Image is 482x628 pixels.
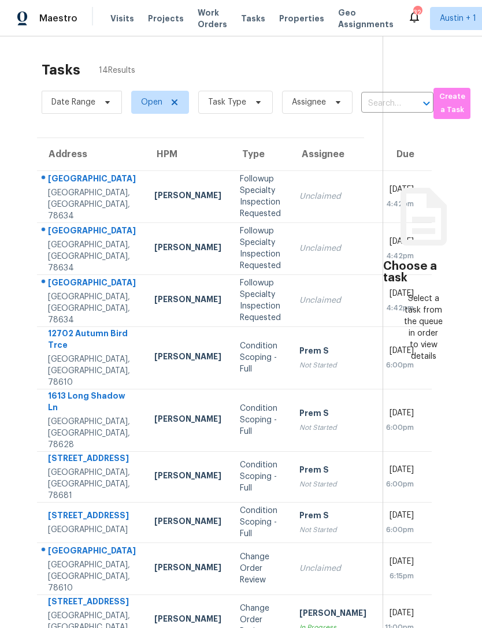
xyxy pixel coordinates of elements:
div: [GEOGRAPHIC_DATA] [48,173,136,187]
span: Work Orders [198,7,227,30]
div: [GEOGRAPHIC_DATA], [GEOGRAPHIC_DATA], 78610 [48,559,136,594]
div: Prem S [299,407,366,422]
div: Condition Scoping - Full [240,403,281,437]
div: Followup Specialty Inspection Requested [240,277,281,324]
div: [GEOGRAPHIC_DATA], [GEOGRAPHIC_DATA], 78681 [48,467,136,501]
div: [PERSON_NAME] [299,607,366,622]
span: Austin + 1 [440,13,476,24]
span: 14 Results [99,65,135,76]
h2: Tasks [42,64,80,76]
span: Assignee [292,96,326,108]
div: Prem S [299,510,366,524]
div: Followup Specialty Inspection Requested [240,225,281,272]
span: Date Range [51,96,95,108]
div: Condition Scoping - Full [240,340,281,375]
div: [GEOGRAPHIC_DATA], [GEOGRAPHIC_DATA], 78634 [48,291,136,326]
span: Maestro [39,13,77,24]
div: [PERSON_NAME] [154,293,221,308]
div: [GEOGRAPHIC_DATA] [48,545,136,559]
div: Condition Scoping - Full [240,505,281,540]
th: Due [376,138,432,170]
th: Type [231,138,290,170]
button: Create a Task [433,88,470,119]
div: 1613 Long Shadow Ln [48,390,136,416]
div: [GEOGRAPHIC_DATA], [GEOGRAPHIC_DATA], 78634 [48,187,136,222]
div: Not Started [299,359,366,371]
span: Properties [279,13,324,24]
div: 12702 Autumn Bird Trce [48,328,136,354]
div: [PERSON_NAME] [154,515,221,530]
div: [GEOGRAPHIC_DATA] [48,524,136,536]
div: [GEOGRAPHIC_DATA], [GEOGRAPHIC_DATA], 78610 [48,354,136,388]
div: Prem S [299,345,366,359]
span: Tasks [241,14,265,23]
div: [GEOGRAPHIC_DATA] [48,225,136,239]
div: Select a task from the queue in order to view details [403,293,443,362]
div: [STREET_ADDRESS] [48,452,136,467]
div: [PERSON_NAME] [154,241,221,256]
div: [PERSON_NAME] [154,613,221,627]
span: Open [141,96,162,108]
div: [PERSON_NAME] [154,470,221,484]
div: Condition Scoping - Full [240,459,281,494]
div: [PERSON_NAME] [154,351,221,365]
div: Unclaimed [299,295,366,306]
div: [GEOGRAPHIC_DATA], [GEOGRAPHIC_DATA], 78634 [48,239,136,274]
div: Prem S [299,464,366,478]
div: [STREET_ADDRESS] [48,596,136,610]
th: HPM [145,138,231,170]
div: Unclaimed [299,563,366,574]
h3: Choose a task [383,261,464,284]
th: Address [37,138,145,170]
div: [GEOGRAPHIC_DATA] [48,277,136,291]
span: Task Type [208,96,246,108]
div: [GEOGRAPHIC_DATA], [GEOGRAPHIC_DATA], 78628 [48,416,136,451]
button: Open [418,95,435,112]
div: Not Started [299,422,366,433]
span: Geo Assignments [338,7,394,30]
div: 32 [413,7,421,18]
span: Create a Task [439,90,465,117]
div: Not Started [299,478,366,490]
div: Unclaimed [299,243,366,254]
div: Change Order Review [240,551,281,586]
div: [PERSON_NAME] [154,413,221,428]
div: Followup Specialty Inspection Requested [240,173,281,220]
div: Unclaimed [299,191,366,202]
span: Visits [110,13,134,24]
div: [PERSON_NAME] [154,189,221,204]
div: [PERSON_NAME] [154,562,221,576]
th: Assignee [290,138,376,170]
span: Projects [148,13,184,24]
input: Search by address [361,95,401,113]
div: Not Started [299,524,366,536]
div: [STREET_ADDRESS] [48,510,136,524]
